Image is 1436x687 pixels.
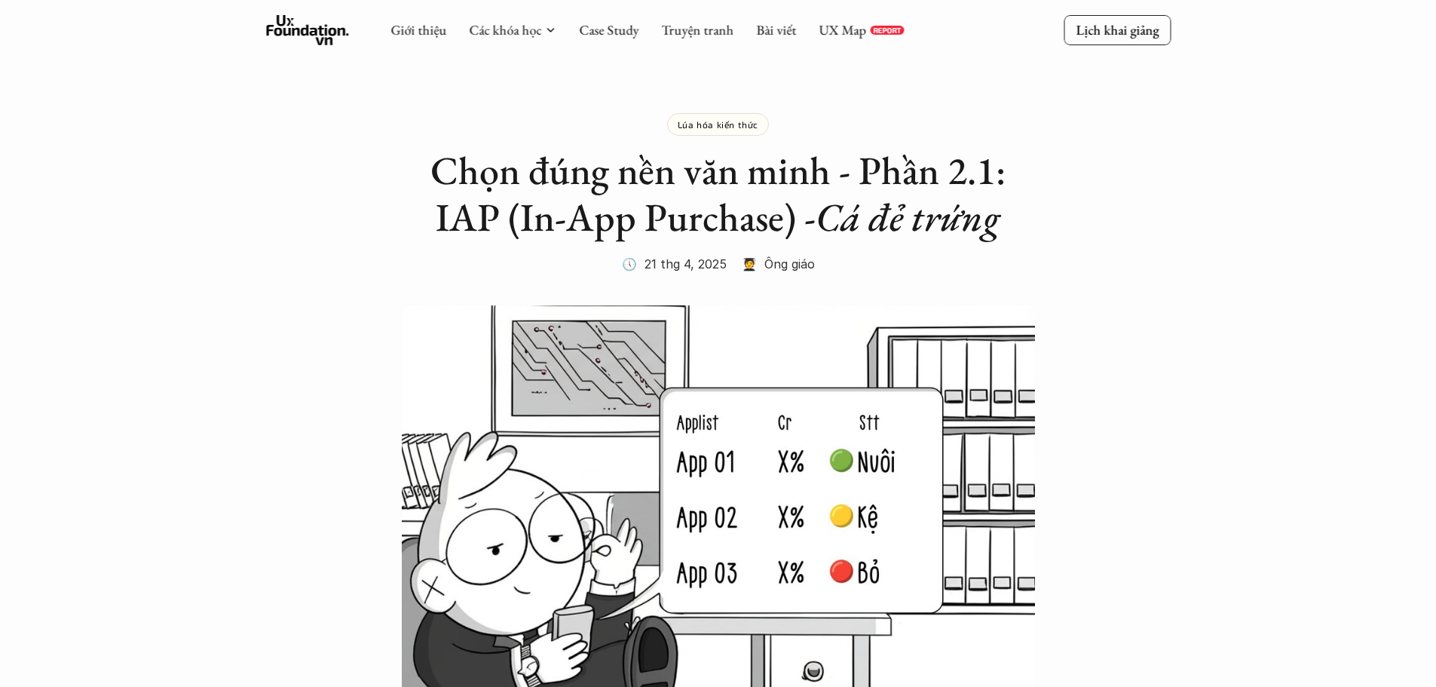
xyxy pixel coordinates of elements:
[1076,21,1159,38] p: Lịch khai giảng
[1064,15,1171,44] a: Lịch khai giảng
[819,21,866,38] a: UX Map
[873,26,901,35] p: REPORT
[390,21,446,38] a: Giới thiệu
[417,147,1020,241] h2: Chọn đúng nền văn minh - Phần 2.1: IAP (In-App Purchase) -
[742,253,815,275] p: 🧑‍🎓 Ông giáo
[816,192,1000,242] em: Cá đẻ trứng
[579,21,638,38] a: Case Study
[678,119,758,130] p: Lúa hóa kiến thức
[622,253,727,275] p: 🕔 21 thg 4, 2025
[756,21,796,38] a: Bài viết
[661,21,733,38] a: Truyện tranh
[469,21,541,38] a: Các khóa học
[870,26,904,35] a: REPORT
